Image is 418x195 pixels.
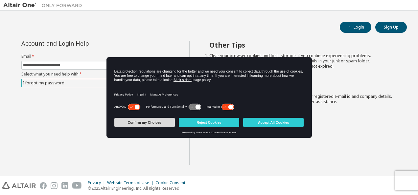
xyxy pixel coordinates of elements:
[2,182,36,189] img: altair_logo.svg
[88,180,107,185] div: Privacy
[209,41,395,49] h2: Other Tips
[88,185,189,191] p: © 2025 Altair Engineering, Inc. All Rights Reserved.
[51,182,58,189] img: instagram.svg
[107,180,155,185] div: Website Terms of Use
[3,2,85,9] img: Altair One
[375,22,407,33] button: Sign Up
[22,79,65,87] div: I forgot my password
[22,79,171,87] div: I forgot my password
[21,54,171,59] label: Email
[209,53,395,58] li: Clear your browser cookies and local storage, if you continue experiencing problems.
[21,72,171,77] label: Select what you need help with
[21,41,141,46] div: Account and Login Help
[155,180,189,185] div: Cookie Consent
[40,182,47,189] img: facebook.svg
[340,22,371,33] button: Login
[61,182,68,189] img: linkedin.svg
[72,182,82,189] img: youtube.svg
